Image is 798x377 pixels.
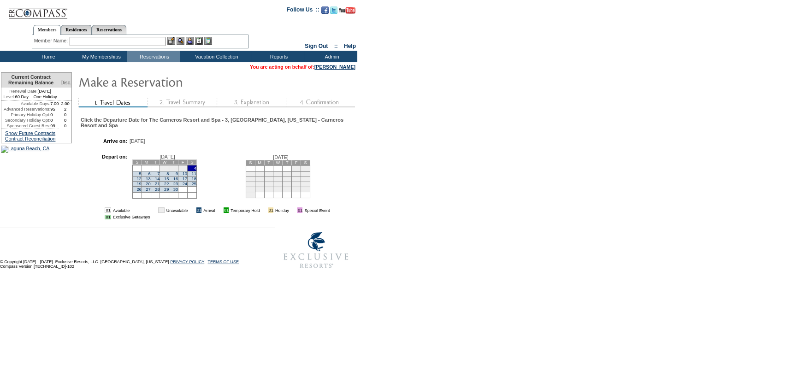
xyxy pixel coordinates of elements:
td: Temporary Hold [231,207,260,213]
a: 13 [146,177,150,181]
a: 27 [146,187,150,192]
td: 26 [264,187,273,192]
td: Holiday [275,207,289,213]
img: step4_state1.gif [286,98,355,107]
a: 30 [173,187,178,192]
img: Subscribe to our YouTube Channel [339,7,355,14]
a: 11 [192,171,196,176]
img: Exclusive Resorts [275,227,357,273]
div: Click the Departure Date for The Carneros Resort and Spa - 3, [GEOGRAPHIC_DATA], [US_STATE] - Car... [81,117,354,128]
td: 0 [50,112,59,118]
td: W [273,160,283,165]
td: [DATE] [1,88,59,94]
td: 18 [255,182,264,187]
td: 01 [297,207,302,213]
td: Advanced Reservations: [1,106,50,112]
td: Arrive on: [85,138,127,144]
td: 99 [50,123,59,129]
td: 11 [255,177,264,182]
img: Reservations [195,37,203,45]
td: T [264,160,273,165]
img: b_edit.gif [167,37,175,45]
a: 19 [136,182,141,186]
a: 8 [166,171,169,176]
img: Become our fan on Facebook [321,6,329,14]
td: 2 [59,106,71,112]
span: [DATE] [273,154,289,160]
td: 3 [246,171,255,177]
a: Members [33,25,61,35]
a: Subscribe to our YouTube Channel [339,9,355,15]
td: 17 [246,182,255,187]
td: 01 [268,207,273,213]
a: 6 [148,171,150,176]
a: Follow us on Twitter [330,9,337,15]
td: 0 [59,112,71,118]
a: 28 [155,187,160,192]
td: T [283,160,292,165]
img: i.gif [262,208,266,212]
td: F [178,159,188,165]
td: 01 [196,207,201,213]
a: 29 [164,187,169,192]
td: F [292,160,301,165]
span: [DATE] [160,154,175,159]
td: 23 [301,182,310,187]
td: 1 [160,165,169,171]
td: 4 [188,165,197,171]
td: 0 [50,118,59,123]
span: Level: [4,94,15,100]
img: b_calculator.gif [204,37,212,45]
span: You are acting on behalf of: [250,64,355,70]
a: 26 [136,187,141,192]
a: 7 [157,171,160,176]
img: i.gif [152,208,156,212]
td: 10 [246,177,255,182]
td: S [132,159,142,165]
td: 30 [301,187,310,192]
td: 01 [105,215,111,219]
a: 15 [164,177,169,181]
td: My Memberships [74,51,127,62]
td: 2 [301,165,310,171]
span: :: [334,43,338,49]
td: S [301,160,310,165]
td: Follow Us :: [287,6,319,17]
img: i.gif [217,208,222,212]
td: 9 [301,171,310,177]
td: 25 [255,187,264,192]
td: 5 [264,171,273,177]
a: 23 [173,182,178,186]
a: 12 [136,177,141,181]
a: Sign Out [305,43,328,49]
td: 14 [283,177,292,182]
td: 7.00 [50,101,59,106]
span: Disc. [60,80,71,85]
img: step3_state1.gif [217,98,286,107]
td: 3 [178,165,188,171]
td: Reports [251,51,304,62]
td: 12 [264,177,273,182]
a: PRIVACY POLICY [170,259,204,264]
td: 28 [283,187,292,192]
td: 2 [169,165,178,171]
a: Contract Reconciliation [5,136,56,141]
div: Member Name: [34,37,70,45]
a: Become our fan on Facebook [321,9,329,15]
td: 15 [292,177,301,182]
td: Secondary Holiday Opt: [1,118,50,123]
td: 0 [59,123,71,129]
img: i.gif [190,208,195,212]
td: T [169,159,178,165]
a: 10 [183,171,187,176]
td: 7 [283,171,292,177]
td: 21 [283,182,292,187]
td: 20 [273,182,283,187]
td: 24 [246,187,255,192]
td: 27 [273,187,283,192]
td: Special Event [304,207,330,213]
td: S [188,159,197,165]
img: View [177,37,184,45]
td: M [142,159,151,165]
a: 21 [155,182,160,186]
